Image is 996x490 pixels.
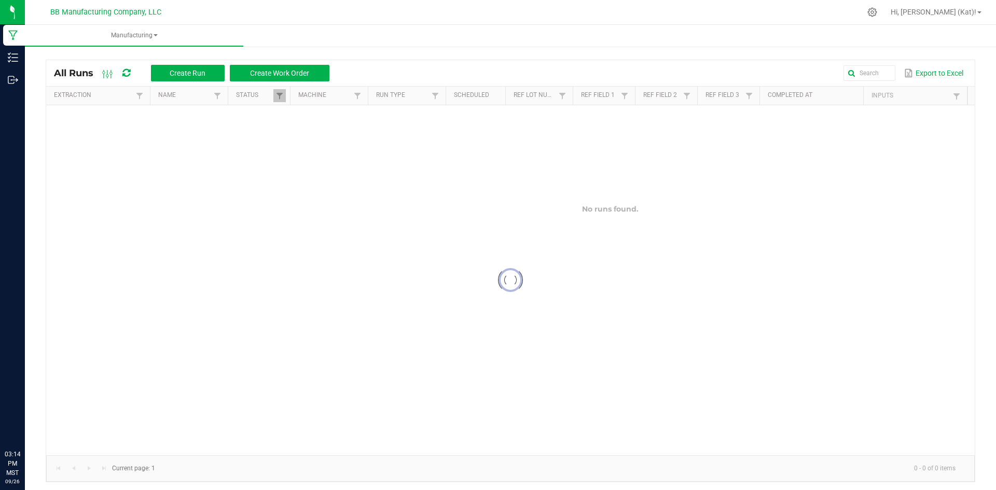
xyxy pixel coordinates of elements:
a: Run TypeSortable [376,91,428,100]
span: Create Run [170,69,205,77]
a: Filter [133,89,146,102]
a: Filter [681,89,693,102]
a: ScheduledSortable [454,91,501,100]
th: Inputs [863,87,967,105]
span: Create Work Order [250,69,309,77]
a: MachineSortable [298,91,351,100]
a: Ref Field 2Sortable [643,91,680,100]
inline-svg: Outbound [8,75,18,85]
kendo-pager: Current page: 1 [46,455,975,482]
a: Completed AtSortable [768,91,859,100]
a: Filter [273,89,286,102]
a: Ref Field 3Sortable [706,91,742,100]
a: Filter [618,89,631,102]
span: BB Manufacturing Company, LLC [50,8,161,17]
button: Create Work Order [230,65,329,81]
button: Export to Excel [902,64,966,82]
a: Filter [211,89,224,102]
a: Filter [950,90,963,103]
inline-svg: Inventory [8,52,18,63]
a: Manufacturing [25,25,243,47]
a: Filter [556,89,569,102]
a: Ref Lot NumberSortable [514,91,556,100]
a: Filter [351,89,364,102]
kendo-pager-info: 0 - 0 of 0 items [161,460,964,477]
div: Manage settings [866,7,879,17]
a: Filter [429,89,441,102]
a: Filter [743,89,755,102]
span: Manufacturing [25,31,243,40]
a: ExtractionSortable [54,91,133,100]
p: 09/26 [5,478,20,485]
inline-svg: Manufacturing [8,30,18,40]
span: Hi, [PERSON_NAME] (Kat)! [891,8,976,16]
input: Search [843,65,895,81]
div: All Runs [54,64,337,82]
a: StatusSortable [236,91,273,100]
p: 03:14 PM MST [5,450,20,478]
a: NameSortable [158,91,211,100]
button: Create Run [151,65,225,81]
a: Ref Field 1Sortable [581,91,618,100]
